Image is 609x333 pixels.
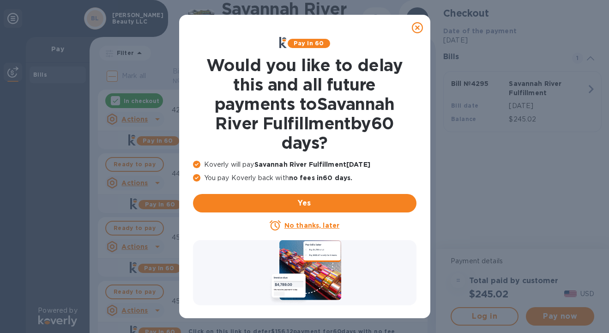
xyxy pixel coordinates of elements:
b: no fees in 60 days . [289,174,352,182]
p: You pay Koverly back with [193,173,416,183]
p: Koverly will pay [193,160,416,170]
b: Savannah River Fulfillment [DATE] [254,161,370,168]
b: Pay in 60 [294,40,324,47]
u: No thanks, later [284,222,339,229]
button: Yes [193,194,416,212]
span: Yes [200,198,409,209]
h1: Would you like to delay this and all future payments to Savannah River Fulfillment by 60 days ? [193,55,416,152]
